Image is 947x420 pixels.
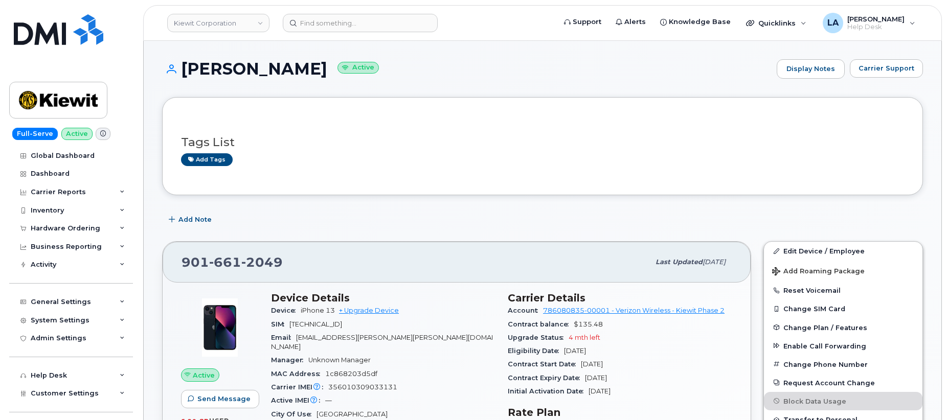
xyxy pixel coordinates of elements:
button: Enable Call Forwarding [764,337,922,355]
span: City Of Use [271,410,317,418]
span: 901 [182,254,283,270]
span: Add Note [178,215,212,224]
span: [TECHNICAL_ID] [289,320,342,328]
span: Carrier Support [859,63,914,73]
h3: Device Details [271,292,495,304]
span: 356010309033131 [328,383,397,391]
span: Active IMEI [271,396,325,404]
span: [GEOGRAPHIC_DATA] [317,410,388,418]
span: SIM [271,320,289,328]
span: [EMAIL_ADDRESS][PERSON_NAME][PERSON_NAME][DOMAIN_NAME] [271,334,493,351]
button: Request Account Change [764,374,922,392]
span: Email [271,334,296,341]
span: Upgrade Status [508,334,569,341]
span: [DATE] [585,374,607,382]
span: Unknown Manager [308,356,371,364]
span: Change Plan / Features [783,323,867,331]
h3: Carrier Details [508,292,732,304]
span: [DATE] [589,387,611,395]
span: Add Roaming Package [772,267,865,277]
button: Change SIM Card [764,299,922,318]
h3: Rate Plan [508,406,732,418]
span: Last updated [656,258,703,266]
button: Change Plan / Features [764,318,922,337]
span: Eligibility Date [508,347,564,355]
button: Add Note [162,211,220,229]
button: Send Message [181,390,259,408]
a: + Upgrade Device [339,307,399,314]
span: Contract Expiry Date [508,374,585,382]
img: image20231002-3703462-1ig824h.jpeg [189,297,251,358]
span: Active [193,370,215,380]
a: Edit Device / Employee [764,242,922,260]
button: Change Phone Number [764,355,922,374]
span: Contract Start Date [508,360,581,368]
h3: Tags List [181,136,904,149]
span: — [325,396,332,404]
span: iPhone 13 [301,307,335,314]
span: $135.48 [574,320,603,328]
span: Carrier IMEI [271,383,328,391]
a: Add tags [181,153,233,166]
span: 661 [209,254,241,270]
button: Add Roaming Package [764,260,922,281]
span: MAC Address [271,370,325,378]
small: Active [337,62,379,74]
span: Enable Call Forwarding [783,342,866,349]
span: Contract balance [508,320,574,328]
iframe: Messenger Launcher [903,376,939,412]
span: [DATE] [703,258,726,266]
span: Account [508,307,543,314]
span: 2049 [241,254,283,270]
span: Device [271,307,301,314]
span: [DATE] [581,360,603,368]
button: Reset Voicemail [764,281,922,299]
a: Display Notes [777,59,845,79]
span: [DATE] [564,347,586,355]
span: Initial Activation Date [508,387,589,395]
span: 1c868203d5df [325,370,377,378]
button: Carrier Support [850,59,923,78]
span: Manager [271,356,308,364]
button: Block Data Usage [764,392,922,410]
a: 786080835-00001 - Verizon Wireless - Kiewit Phase 2 [543,307,725,314]
span: Send Message [197,394,251,404]
h1: [PERSON_NAME] [162,60,772,78]
span: 4 mth left [569,334,600,341]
